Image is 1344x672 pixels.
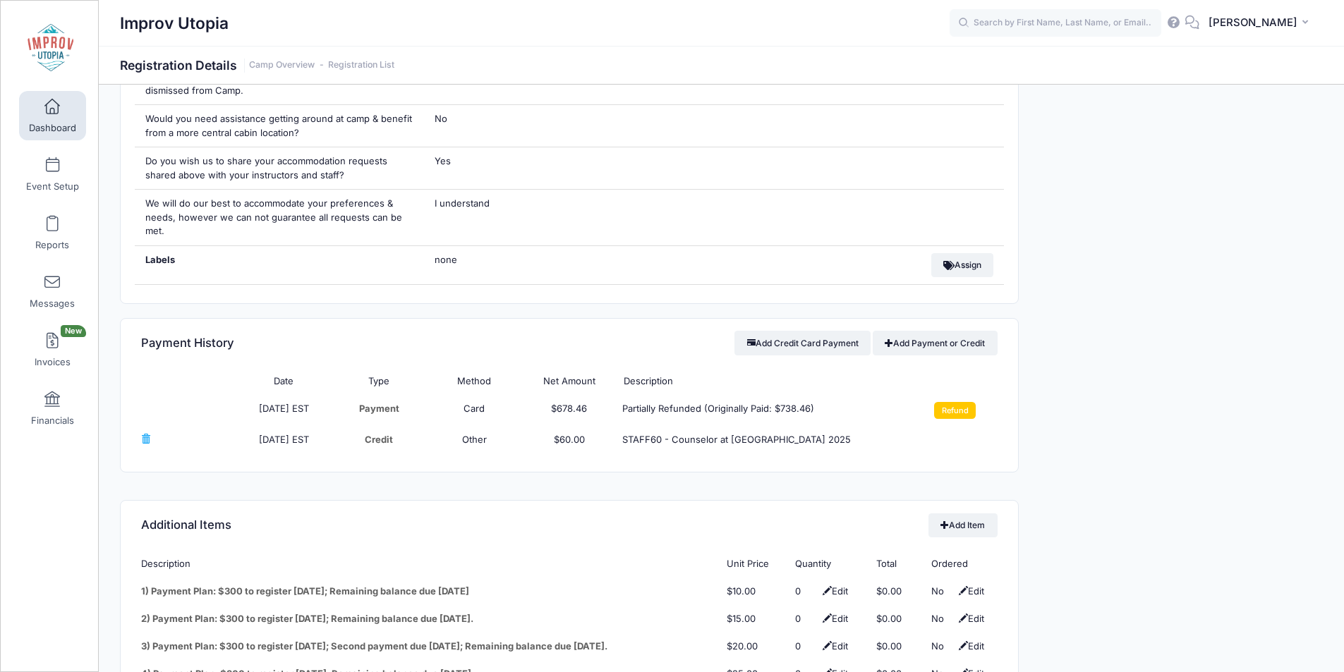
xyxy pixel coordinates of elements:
span: Edit [955,640,984,652]
span: I understand [435,197,490,209]
td: Partially Refunded (Originally Paid: $738.46) [617,396,902,427]
input: Refund [934,402,976,419]
td: $20.00 [720,633,788,660]
span: none [435,253,611,267]
span: Edit [819,640,848,652]
a: Dashboard [19,91,86,140]
td: Credit [332,426,427,453]
span: New [61,325,86,337]
a: Improv Utopia [1,15,99,82]
th: Total [869,550,924,578]
span: Dashboard [29,122,76,134]
span: Edit [955,613,984,624]
div: Labels [135,246,425,284]
a: Registration List [328,60,394,71]
a: Reports [19,208,86,257]
th: Description [141,550,720,578]
td: $0.00 [869,578,924,605]
div: No [931,612,952,626]
a: Messages [19,267,86,316]
span: Messages [30,298,75,310]
th: Ordered [924,550,998,578]
div: No [931,585,952,599]
th: Description [617,368,902,396]
td: $15.00 [720,605,788,633]
input: Search by First Name, Last Name, or Email... [950,9,1161,37]
div: Click Pencil to edit... [795,640,816,654]
div: We will do our best to accommodate your preferences & needs, however we can not guarantee all req... [135,190,425,245]
span: [PERSON_NAME] [1209,15,1297,30]
td: $678.46 [522,396,617,427]
span: Reports [35,239,69,251]
button: Assign [931,253,994,277]
a: Financials [19,384,86,433]
td: $60.00 [522,426,617,453]
th: Method [427,368,522,396]
td: 1) Payment Plan: $300 to register [DATE]; Remaining balance due [DATE] [141,578,720,605]
td: [DATE] EST [236,396,332,427]
div: Would you need assistance getting around at camp & benefit from a more central cabin location? [135,105,425,147]
th: Type [332,368,427,396]
button: [PERSON_NAME] [1199,7,1323,39]
div: Click Pencil to edit... [795,585,816,599]
td: Payment [332,396,427,427]
span: Event Setup [26,181,79,193]
a: Add Item [928,513,998,537]
span: Edit [955,585,984,597]
a: Camp Overview [249,60,315,71]
a: InvoicesNew [19,325,86,374]
span: No [435,113,447,124]
a: Event Setup [19,149,86,199]
h4: Additional Items [141,506,231,546]
div: Do you wish us to share your accommodation requests shared above with your instructors and staff? [135,147,425,189]
td: Card [427,396,522,427]
h1: Improv Utopia [120,7,229,39]
th: Net Amount [522,368,617,396]
button: Add Credit Card Payment [734,331,871,355]
div: Click Pencil to edit... [795,612,816,626]
th: Quantity [788,550,869,578]
span: Edit [819,585,848,597]
td: $0.00 [869,605,924,633]
h1: Registration Details [120,58,394,73]
th: Unit Price [720,550,788,578]
td: [DATE] EST [236,426,332,453]
div: No [931,640,952,654]
h4: Payment History [141,323,234,363]
span: Edit [819,613,848,624]
td: $0.00 [869,633,924,660]
td: Other [427,426,522,453]
a: Add Payment or Credit [873,331,998,355]
td: 2) Payment Plan: $300 to register [DATE]; Remaining balance due [DATE]. [141,605,720,633]
td: 3) Payment Plan: $300 to register [DATE]; Second payment due [DATE]; Remaining balance due [DATE]. [141,633,720,660]
span: Yes [435,155,451,166]
td: $10.00 [720,578,788,605]
span: Financials [31,415,74,427]
span: Invoices [35,356,71,368]
th: Date [236,368,332,396]
img: Improv Utopia [24,22,77,75]
td: STAFF60 - Counselor at [GEOGRAPHIC_DATA] 2025 [617,426,902,453]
